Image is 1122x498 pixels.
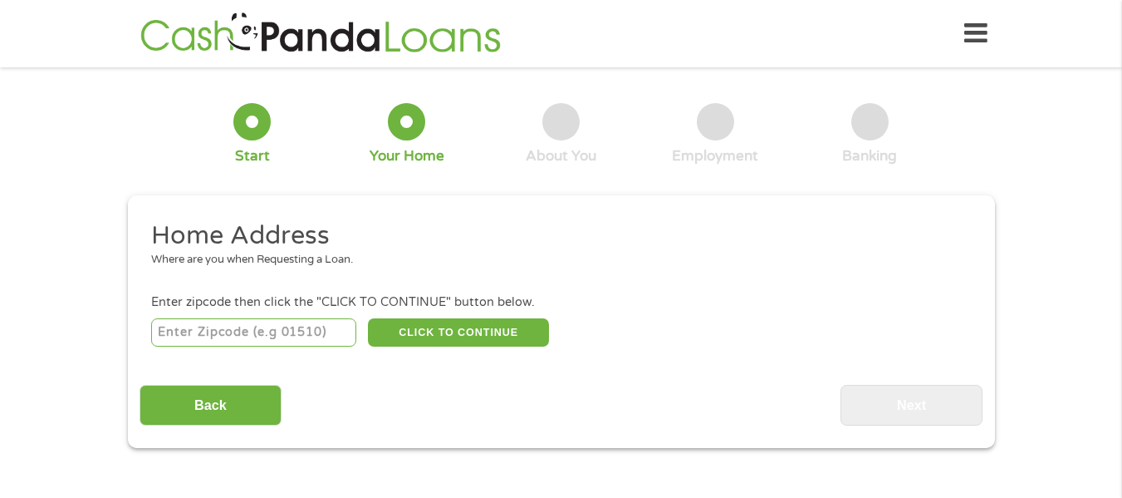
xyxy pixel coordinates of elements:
[235,147,270,165] div: Start
[368,318,549,347] button: CLICK TO CONTINUE
[526,147,596,165] div: About You
[151,318,356,347] input: Enter Zipcode (e.g 01510)
[135,10,506,57] img: GetLoanNow Logo
[672,147,758,165] div: Employment
[151,252,958,269] div: Where are you when Requesting a Loan.
[840,385,982,426] input: Next
[151,219,958,253] h2: Home Address
[842,147,897,165] div: Banking
[151,293,970,312] div: Enter zipcode then click the "CLICK TO CONTINUE" button below.
[370,147,444,165] div: Your Home
[140,385,282,426] input: Back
